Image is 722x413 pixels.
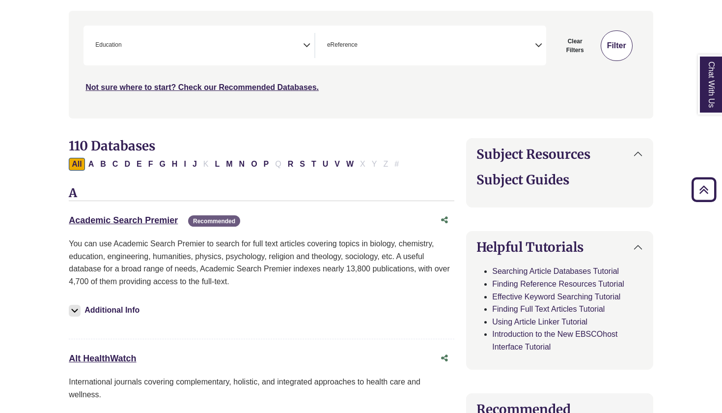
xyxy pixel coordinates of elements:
li: eReference [323,40,358,50]
textarea: Search [360,42,364,50]
a: Searching Article Databases Tutorial [492,267,619,275]
button: Filter Results D [121,158,133,171]
button: Filter Results J [190,158,200,171]
button: Submit for Search Results [601,30,633,61]
button: Filter Results I [181,158,189,171]
button: Filter Results B [97,158,109,171]
span: 110 Databases [69,138,155,154]
span: Education [95,40,121,50]
button: Additional Info [69,303,142,317]
div: Alpha-list to filter by first letter of database name [69,159,403,168]
a: Finding Full Text Articles Tutorial [492,305,605,313]
a: Back to Top [688,183,720,196]
a: Using Article Linker Tutorial [492,318,587,326]
h3: A [69,186,454,201]
button: Filter Results C [110,158,121,171]
p: International journals covering complementary, holistic, and integrated approaches to health care... [69,376,454,401]
button: Helpful Tutorials [467,232,653,263]
button: Filter Results H [169,158,181,171]
a: Finding Reference Resources Tutorial [492,280,624,288]
button: Filter Results G [156,158,168,171]
p: You can use Academic Search Premier to search for full text articles covering topics in biology, ... [69,237,454,288]
button: Filter Results A [85,158,97,171]
a: Effective Keyword Searching Tutorial [492,293,620,301]
button: All [69,158,84,171]
textarea: Search [124,42,128,50]
button: Filter Results V [332,158,343,171]
li: Education [91,40,121,50]
button: Subject Resources [467,139,653,170]
button: Filter Results M [223,158,235,171]
button: Filter Results W [343,158,357,171]
button: Filter Results U [320,158,332,171]
a: Introduction to the New EBSCOhost Interface Tutorial [492,330,617,351]
span: Recommended [188,215,240,227]
button: Filter Results N [236,158,248,171]
button: Filter Results L [212,158,222,171]
button: Filter Results P [261,158,272,171]
button: Share this database [435,349,454,368]
button: Filter Results E [134,158,145,171]
a: Not sure where to start? Check our Recommended Databases. [85,83,319,91]
button: Clear Filters [552,30,598,61]
button: Share this database [435,211,454,230]
button: Filter Results S [297,158,308,171]
button: Filter Results O [248,158,260,171]
span: eReference [327,40,358,50]
button: Filter Results F [145,158,156,171]
h2: Subject Guides [476,172,643,187]
a: Academic Search Premier [69,215,178,225]
button: Filter Results T [308,158,319,171]
a: Alt HealthWatch [69,354,136,363]
button: Filter Results R [285,158,297,171]
nav: Search filters [69,11,653,118]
